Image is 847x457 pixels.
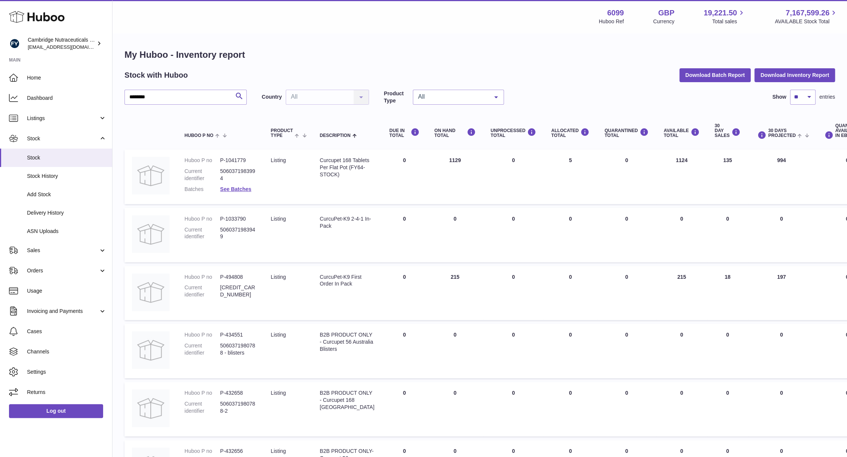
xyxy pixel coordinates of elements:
img: product image [132,389,169,427]
span: listing [271,448,286,454]
span: Total sales [712,18,745,25]
td: 0 [427,324,483,378]
td: 0 [707,208,748,262]
span: Stock History [27,173,106,180]
button: Download Inventory Report [754,68,835,82]
span: [EMAIL_ADDRESS][DOMAIN_NAME] [28,44,110,50]
a: Log out [9,404,103,418]
td: 197 [748,266,815,320]
td: 0 [544,324,597,378]
div: DUE IN TOTAL [389,128,419,138]
dt: Huboo P no [184,215,220,222]
td: 1129 [427,149,483,204]
img: product image [132,215,169,253]
dt: Huboo P no [184,331,220,338]
td: 0 [656,324,707,378]
img: huboo@camnutra.com [9,38,20,49]
span: AVAILABLE Stock Total [775,18,838,25]
dt: Huboo P no [184,389,220,397]
span: 0 [625,157,628,163]
td: 0 [544,208,597,262]
td: 0 [656,208,707,262]
dd: 5060371983994 [220,168,256,182]
td: 5 [544,149,597,204]
td: 0 [483,324,544,378]
td: 0 [483,149,544,204]
td: 0 [382,324,427,378]
span: Description [320,133,351,138]
dd: P-1041779 [220,157,256,164]
button: Download Batch Report [679,68,751,82]
span: Orders [27,267,99,274]
span: Add Stock [27,191,106,198]
div: B2B PRODUCT ONLY - Curcupet 168 [GEOGRAPHIC_DATA] [320,389,375,411]
a: 7,167,599.26 AVAILABLE Stock Total [775,8,838,25]
dd: P-434551 [220,331,256,338]
div: CurcuPet-K9 First Order In Pack [320,274,375,288]
span: Huboo P no [184,133,213,138]
td: 0 [427,382,483,436]
td: 135 [707,149,748,204]
td: 0 [382,382,427,436]
span: 19,221.50 [703,8,737,18]
div: B2B PRODUCT ONLY - Curcupet 56 Australia Blisters [320,331,375,353]
div: QUARANTINED Total [604,128,649,138]
dt: Current identifier [184,226,220,241]
td: 0 [748,382,815,436]
a: 19,221.50 Total sales [703,8,745,25]
dt: Batches [184,186,220,193]
td: 0 [382,208,427,262]
dd: P-1033790 [220,215,256,222]
td: 0 [544,382,597,436]
img: product image [132,157,169,194]
dd: P-432656 [220,448,256,455]
div: Curcupet 168 Tablets Per Flat Pot (FY64-STOCK) [320,157,375,178]
span: Stock [27,154,106,161]
span: 0 [625,274,628,280]
h1: My Huboo - Inventory report [124,49,835,61]
span: listing [271,216,286,222]
span: Product Type [271,128,293,138]
strong: GBP [658,8,674,18]
div: Cambridge Nutraceuticals Ltd [28,36,95,51]
span: 0 [625,216,628,222]
a: See Batches [220,186,251,192]
div: ALLOCATED Total [551,128,589,138]
span: listing [271,332,286,338]
span: Settings [27,368,106,376]
span: 0 [625,390,628,396]
span: Sales [27,247,99,254]
div: Currency [653,18,675,25]
label: Country [262,93,282,101]
div: ON HAND Total [434,128,475,138]
label: Product Type [384,90,409,104]
dd: 5060371980788-2 [220,400,256,415]
td: 215 [427,266,483,320]
span: Listings [27,115,99,122]
dd: 5060371983949 [220,226,256,241]
span: listing [271,274,286,280]
td: 0 [656,382,707,436]
span: Cases [27,328,106,335]
span: Dashboard [27,95,106,102]
dt: Huboo P no [184,448,220,455]
img: product image [132,274,169,311]
td: 0 [707,324,748,378]
span: 7,167,599.26 [786,8,829,18]
span: Stock [27,135,99,142]
dt: Current identifier [184,168,220,182]
td: 215 [656,266,707,320]
td: 0 [483,382,544,436]
dt: Huboo P no [184,157,220,164]
img: product image [132,331,169,369]
td: 994 [748,149,815,204]
label: Show [772,93,786,101]
span: entries [819,93,835,101]
div: AVAILABLE Total [664,128,700,138]
dt: Current identifier [184,342,220,356]
span: Delivery History [27,209,106,216]
div: Huboo Ref [599,18,624,25]
strong: 6099 [607,8,624,18]
div: 30 DAY SALES [715,123,741,138]
td: 0 [427,208,483,262]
